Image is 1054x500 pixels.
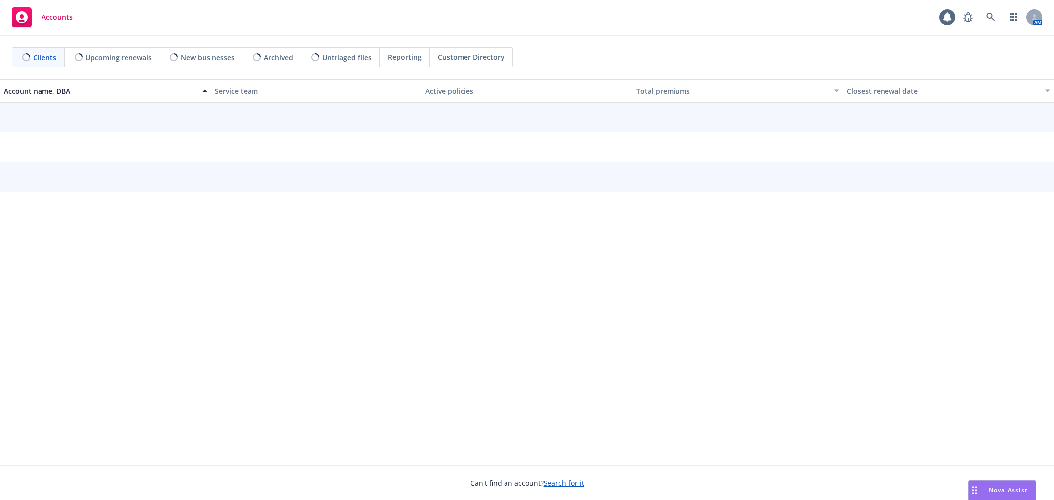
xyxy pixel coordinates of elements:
span: Accounts [42,13,73,21]
span: Archived [264,52,293,63]
div: Drag to move [969,481,981,500]
span: Customer Directory [438,52,505,62]
div: Service team [215,86,418,96]
div: Account name, DBA [4,86,196,96]
span: Untriaged files [322,52,372,63]
div: Total premiums [636,86,829,96]
a: Search for it [544,478,584,488]
div: Closest renewal date [847,86,1039,96]
a: Switch app [1004,7,1023,27]
span: Clients [33,52,56,63]
span: Upcoming renewals [85,52,152,63]
span: New businesses [181,52,235,63]
span: Nova Assist [989,486,1028,494]
span: Can't find an account? [470,478,584,488]
a: Search [981,7,1001,27]
a: Accounts [8,3,77,31]
button: Active policies [422,79,632,103]
a: Report a Bug [958,7,978,27]
button: Nova Assist [968,480,1036,500]
button: Service team [211,79,422,103]
button: Total premiums [632,79,843,103]
button: Closest renewal date [843,79,1054,103]
span: Reporting [388,52,422,62]
div: Active policies [425,86,629,96]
